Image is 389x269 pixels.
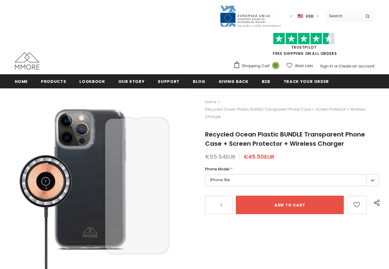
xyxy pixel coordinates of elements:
[262,74,270,88] a: B2B
[287,60,313,71] a: Wish Lists
[339,63,375,69] a: Create an account
[325,11,361,20] input: Search Site
[262,79,270,84] span: B2B
[15,79,28,84] span: Home
[41,74,66,88] a: Products
[15,52,39,70] img: MMORE Cases
[284,79,329,84] span: Track your order
[242,63,270,69] span: Shopping Cart
[193,79,205,84] span: Blog
[220,5,281,27] img: Javni Razpis
[284,74,329,88] a: Track your order
[233,61,282,71] a: Shopping Cart 0
[193,74,205,88] a: Blog
[205,130,365,148] span: Recycled Ocean Plastic BUNDLE Transparent Phone Case + Screen Protector + Wireless Charger
[320,63,333,69] a: Sign In
[334,63,338,69] span: or
[244,153,274,161] span: €45.50EUR
[205,174,379,186] label: iPhone 16e
[158,79,180,84] span: support
[118,74,145,88] a: Our Story
[295,63,313,69] span: Wish Lists
[205,166,229,172] span: Phone Model
[291,45,317,50] a: Trustpilot
[205,153,236,161] span: €55.54EUR
[272,62,279,69] span: 0
[298,14,303,19] img: USD
[79,74,105,88] a: Lookbook
[205,106,379,120] span: Recycled Ocean Plastic BUNDLE Transparent Phone Case + Screen Protector + Wireless Charger
[236,196,344,214] input: Add to cart
[79,79,105,84] span: Lookbook
[233,35,375,56] span: FREE SHIPPING ON ALL ORDERS
[219,79,248,84] span: Giving back
[273,33,335,45] img: Trust Pilot Stars
[118,79,145,84] span: Our Story
[205,98,216,106] a: Home
[158,74,180,88] a: support
[15,74,28,88] a: Home
[306,13,314,19] span: USD
[41,79,66,84] span: Products
[219,74,248,88] a: Giving back
[220,13,281,18] a: Javni Razpis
